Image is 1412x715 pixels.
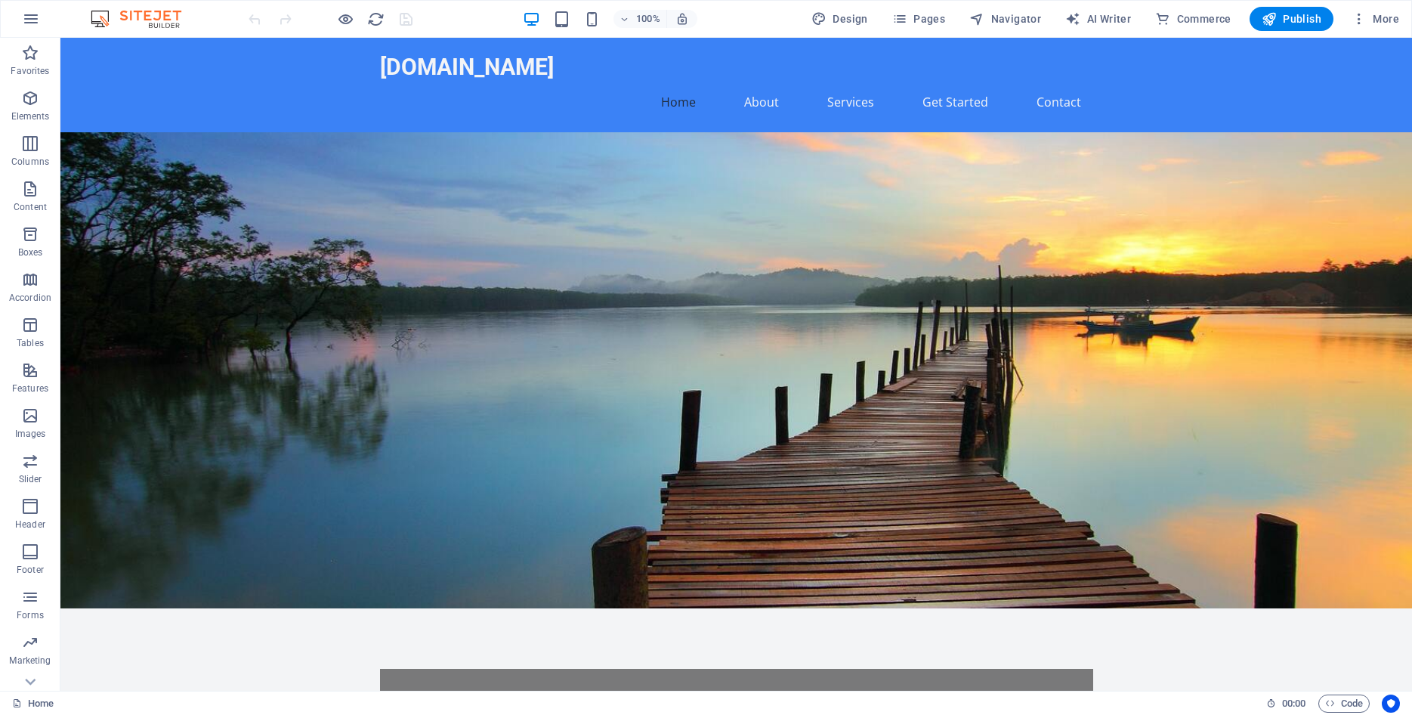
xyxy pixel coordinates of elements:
h6: 100% [636,10,660,28]
p: Tables [17,337,44,349]
p: Features [12,382,48,395]
span: 00 00 [1282,695,1305,713]
div: Design (Ctrl+Alt+Y) [805,7,874,31]
p: Header [15,518,45,531]
span: Commerce [1155,11,1231,26]
button: Pages [886,7,951,31]
span: AI Writer [1065,11,1131,26]
button: AI Writer [1059,7,1137,31]
p: Forms [17,609,44,621]
button: Publish [1250,7,1333,31]
p: Elements [11,110,50,122]
span: Navigator [969,11,1041,26]
p: Marketing [9,655,51,667]
button: 100% [613,10,667,28]
button: Commerce [1149,7,1237,31]
p: Favorites [11,65,49,77]
a: Click to cancel selection. Double-click to open Pages [12,695,54,713]
i: Reload page [367,11,385,28]
p: Images [15,428,46,440]
span: Design [811,11,868,26]
button: More [1346,7,1405,31]
p: Accordion [9,292,51,304]
i: On resize automatically adjust zoom level to fit chosen device. [675,12,689,26]
button: Navigator [963,7,1047,31]
p: Footer [17,564,44,576]
span: Pages [892,11,945,26]
span: More [1352,11,1399,26]
p: Slider [19,473,42,485]
button: Design [805,7,874,31]
button: reload [366,10,385,28]
p: Columns [11,156,49,168]
button: Usercentrics [1382,695,1400,713]
p: Content [14,201,47,213]
button: Code [1318,695,1370,713]
button: Click here to leave preview mode and continue editing [336,10,354,28]
h6: Session time [1266,695,1306,713]
span: : [1293,698,1295,709]
p: Boxes [18,246,43,258]
span: Code [1325,695,1363,713]
img: Editor Logo [87,10,200,28]
span: Publish [1262,11,1321,26]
